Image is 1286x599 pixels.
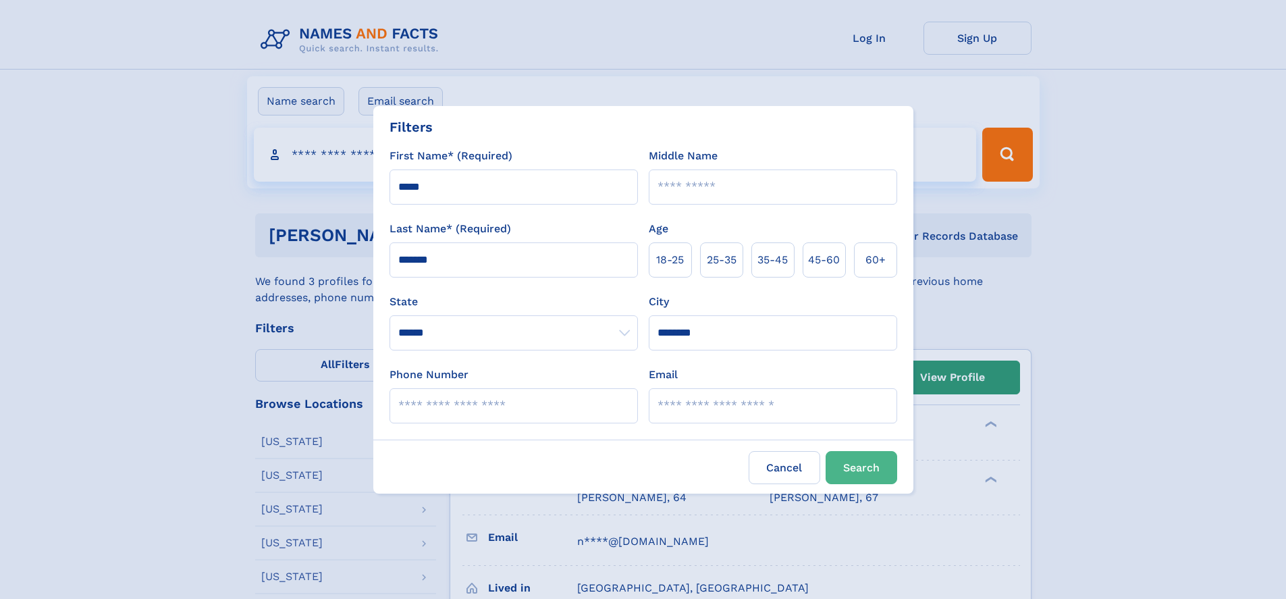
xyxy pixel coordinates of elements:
span: 60+ [865,252,886,268]
label: Last Name* (Required) [390,221,511,237]
label: City [649,294,669,310]
label: State [390,294,638,310]
label: Cancel [749,451,820,484]
label: Email [649,367,678,383]
span: 45‑60 [808,252,840,268]
label: Phone Number [390,367,468,383]
div: Filters [390,117,433,137]
label: Middle Name [649,148,718,164]
label: First Name* (Required) [390,148,512,164]
button: Search [826,451,897,484]
label: Age [649,221,668,237]
span: 25‑35 [707,252,736,268]
span: 18‑25 [656,252,684,268]
span: 35‑45 [757,252,788,268]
